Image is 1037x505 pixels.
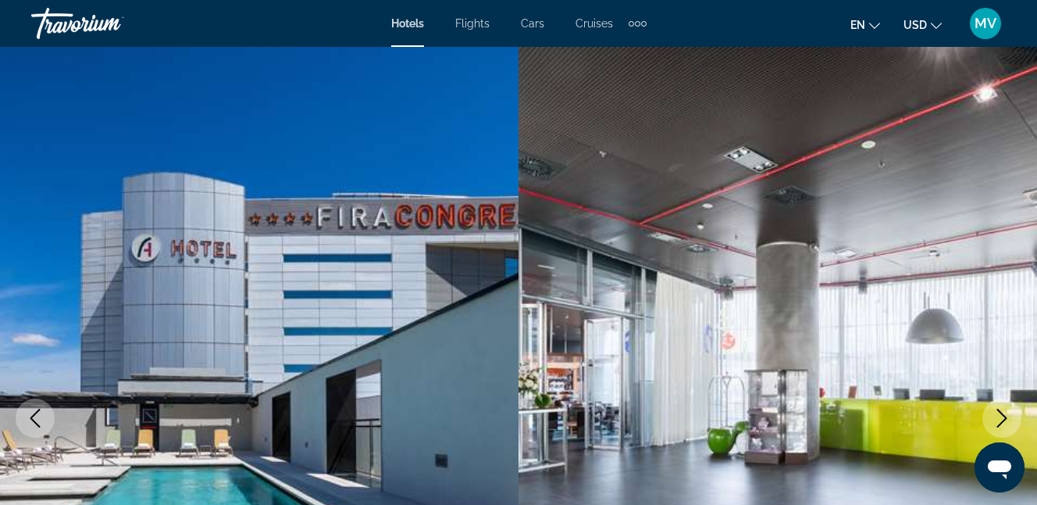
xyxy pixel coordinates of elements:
[850,19,865,31] span: en
[16,399,55,438] button: Previous image
[975,16,996,31] span: MV
[455,17,490,30] a: Flights
[903,13,942,36] button: Change currency
[850,13,880,36] button: Change language
[521,17,544,30] a: Cars
[965,7,1006,40] button: User Menu
[975,442,1025,492] iframe: Кнопка запуска окна обмена сообщениями
[576,17,613,30] a: Cruises
[982,399,1021,438] button: Next image
[391,17,424,30] a: Hotels
[903,19,927,31] span: USD
[31,3,187,44] a: Travorium
[629,11,647,36] button: Extra navigation items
